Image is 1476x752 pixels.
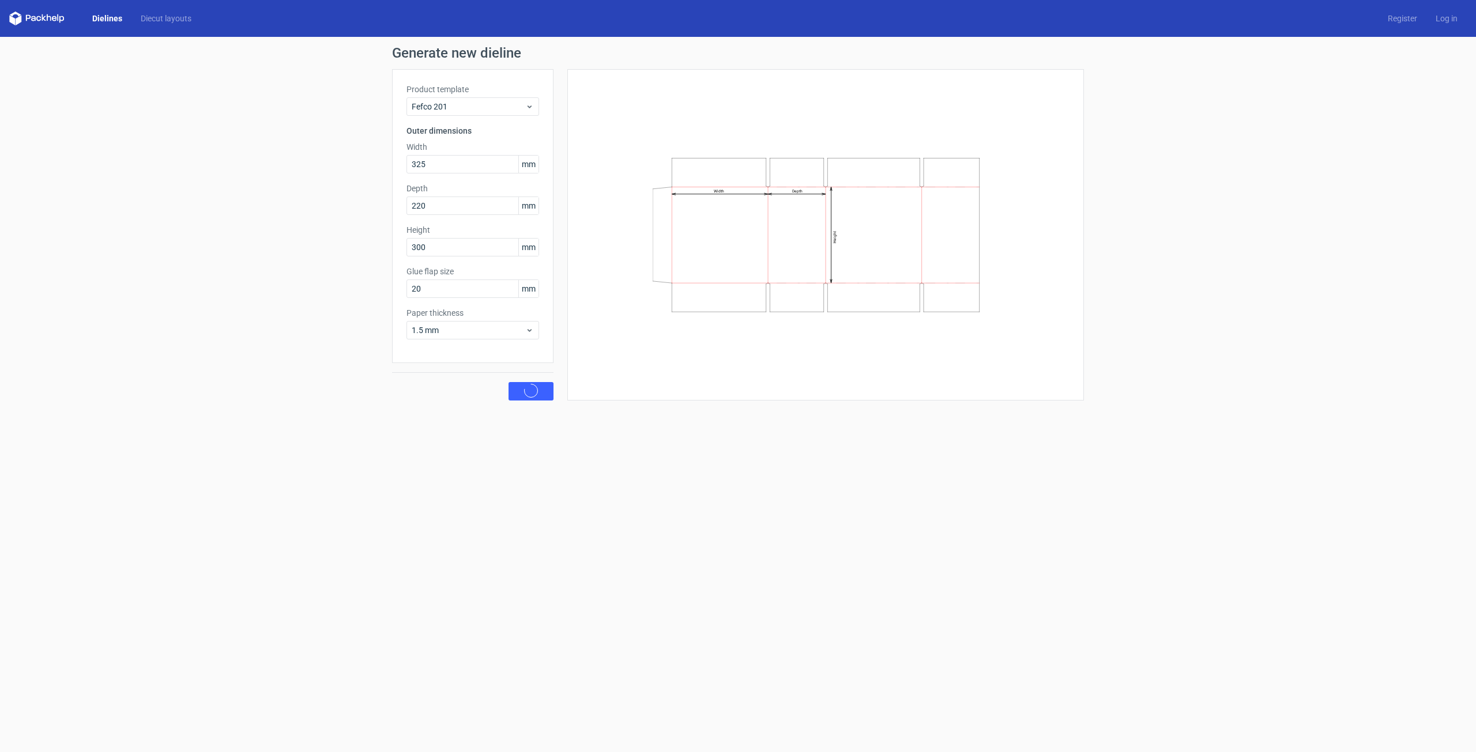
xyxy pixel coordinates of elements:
span: mm [518,280,539,297]
a: Dielines [83,13,131,24]
label: Depth [406,183,539,194]
label: Height [406,224,539,236]
a: Log in [1426,13,1467,24]
a: Diecut layouts [131,13,201,24]
span: 1.5 mm [412,324,525,336]
label: Width [406,141,539,153]
a: Register [1379,13,1426,24]
span: mm [518,239,539,256]
text: Width [714,189,724,194]
label: Glue flap size [406,266,539,277]
h1: Generate new dieline [392,46,1084,60]
text: Depth [792,189,803,194]
span: mm [518,197,539,214]
label: Product template [406,84,539,95]
span: Fefco 201 [412,101,525,112]
text: Height [833,231,837,243]
span: mm [518,156,539,173]
h3: Outer dimensions [406,125,539,137]
label: Paper thickness [406,307,539,319]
